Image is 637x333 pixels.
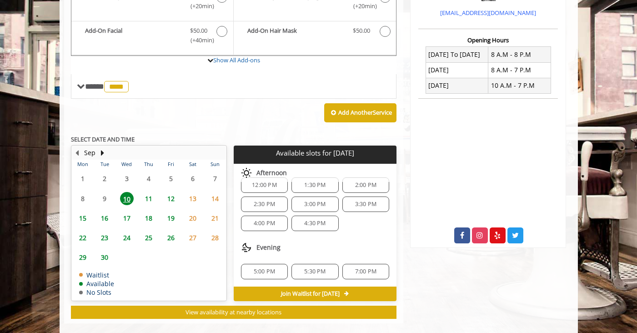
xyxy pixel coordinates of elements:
[79,289,114,296] td: No Slots
[138,160,160,169] th: Thu
[281,290,340,298] span: Join Waitlist for [DATE]
[142,231,155,244] span: 25
[76,231,90,244] span: 22
[355,268,376,275] span: 7:00 PM
[72,160,94,169] th: Mon
[115,208,137,228] td: Select day17
[342,177,389,193] div: 2:00 PM
[164,231,178,244] span: 26
[291,177,338,193] div: 1:30 PM
[182,228,204,247] td: Select day27
[72,247,94,267] td: Select day29
[71,135,135,143] b: SELECT DATE AND TIME
[185,1,212,11] span: (+20min )
[79,280,114,287] td: Available
[164,212,178,225] span: 19
[164,192,178,205] span: 12
[98,231,111,244] span: 23
[304,201,326,208] span: 3:00 PM
[120,192,134,205] span: 10
[98,212,111,225] span: 16
[76,26,229,47] label: Add-On Facial
[94,160,115,169] th: Tue
[324,103,396,122] button: Add AnotherService
[138,228,160,247] td: Select day25
[186,192,200,205] span: 13
[338,108,392,116] b: Add Another Service
[241,177,288,193] div: 12:00 PM
[76,251,90,264] span: 29
[426,78,488,93] td: [DATE]
[291,216,338,231] div: 4:30 PM
[355,201,376,208] span: 3:30 PM
[254,201,275,208] span: 2:30 PM
[488,78,551,93] td: 10 A.M - 7 P.M
[71,306,397,319] button: View availability at nearby locations
[120,231,134,244] span: 24
[488,47,551,62] td: 8 A.M - 8 P.M
[186,212,200,225] span: 20
[342,264,389,279] div: 7:00 PM
[142,212,155,225] span: 18
[182,188,204,208] td: Select day13
[204,228,226,247] td: Select day28
[418,37,558,43] h3: Opening Hours
[74,148,81,158] button: Previous Month
[355,182,376,189] span: 2:00 PM
[120,212,134,225] span: 17
[160,188,181,208] td: Select day12
[241,242,252,253] img: evening slots
[94,247,115,267] td: Select day30
[115,228,137,247] td: Select day24
[94,228,115,247] td: Select day23
[426,47,488,62] td: [DATE] To [DATE]
[138,208,160,228] td: Select day18
[237,149,393,157] p: Available slots for [DATE]
[291,264,338,279] div: 5:30 PM
[85,26,181,45] b: Add-On Facial
[304,182,326,189] span: 1:30 PM
[186,231,200,244] span: 27
[426,62,488,78] td: [DATE]
[241,167,252,178] img: afternoon slots
[76,212,90,225] span: 15
[72,228,94,247] td: Select day22
[84,148,95,158] button: Sep
[79,272,114,278] td: Waitlist
[256,169,287,177] span: Afternoon
[186,308,281,316] span: View availability at nearby locations
[182,160,204,169] th: Sat
[241,197,288,212] div: 2:30 PM
[254,268,275,275] span: 5:00 PM
[99,148,106,158] button: Next Month
[138,188,160,208] td: Select day11
[208,212,222,225] span: 21
[488,62,551,78] td: 8 A.M - 7 P.M
[256,244,281,251] span: Evening
[160,228,181,247] td: Select day26
[142,192,155,205] span: 11
[252,182,277,189] span: 12:00 PM
[241,264,288,279] div: 5:00 PM
[291,197,338,212] div: 3:00 PM
[304,220,326,227] span: 4:30 PM
[254,220,275,227] span: 4:00 PM
[98,251,111,264] span: 30
[115,160,137,169] th: Wed
[94,208,115,228] td: Select day16
[440,9,536,17] a: [EMAIL_ADDRESS][DOMAIN_NAME]
[304,268,326,275] span: 5:30 PM
[204,188,226,208] td: Select day14
[182,208,204,228] td: Select day20
[241,216,288,231] div: 4:00 PM
[160,208,181,228] td: Select day19
[115,188,137,208] td: Select day10
[238,26,391,39] label: Add-On Hair Mask
[185,35,212,45] span: (+40min )
[342,197,389,212] div: 3:30 PM
[213,56,260,64] a: Show All Add-ons
[348,1,375,11] span: (+20min )
[247,26,344,37] b: Add-On Hair Mask
[72,208,94,228] td: Select day15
